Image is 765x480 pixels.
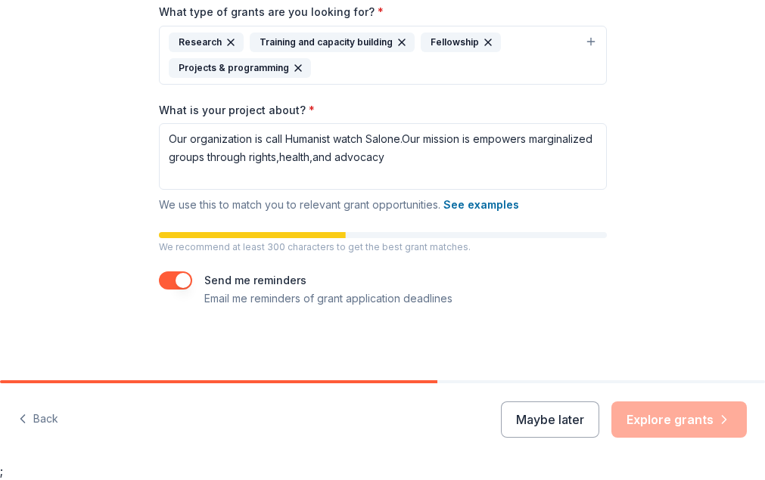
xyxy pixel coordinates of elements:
[159,123,607,190] textarea: Our organization is call Humanist watch Salone.Our mission is empowers marginalized groups throug...
[501,401,599,438] button: Maybe later
[159,5,384,20] label: What type of grants are you looking for?
[159,198,519,211] span: We use this to match you to relevant grant opportunities.
[250,33,415,52] div: Training and capacity building
[204,290,452,308] p: Email me reminders of grant application deadlines
[169,33,244,52] div: Research
[443,196,519,214] button: See examples
[18,404,58,435] button: Back
[204,274,306,286] label: Send me reminders
[159,26,607,85] button: ResearchTraining and capacity buildingFellowshipProjects & programming
[159,241,607,253] p: We recommend at least 300 characters to get the best grant matches.
[169,58,311,78] div: Projects & programming
[421,33,501,52] div: Fellowship
[159,103,315,118] label: What is your project about?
